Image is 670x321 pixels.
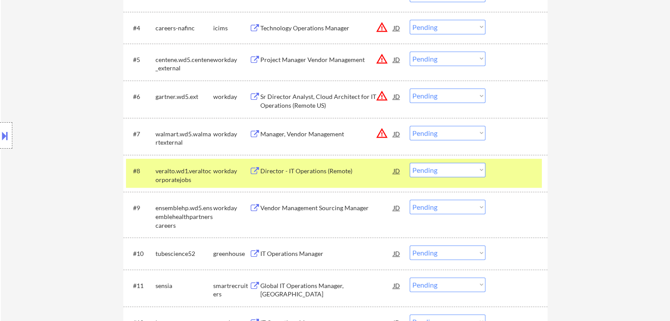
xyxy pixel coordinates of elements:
[376,90,388,102] button: warning_amber
[260,167,393,175] div: Director - IT Operations (Remote)
[213,167,249,175] div: workday
[213,24,249,33] div: icims
[260,55,393,64] div: Project Manager Vendor Management
[155,204,213,230] div: ensemblehp.wd5.ensemblehealthpartnerscareers
[392,277,401,293] div: JD
[213,249,249,258] div: greenhouse
[213,130,249,139] div: workday
[133,281,148,290] div: #11
[155,24,213,33] div: careers-nafinc
[260,204,393,212] div: Vendor Management Sourcing Manager
[155,249,213,258] div: tubescience52
[376,53,388,65] button: warning_amber
[213,92,249,101] div: workday
[392,245,401,261] div: JD
[133,24,148,33] div: #4
[213,204,249,212] div: workday
[392,20,401,36] div: JD
[213,55,249,64] div: workday
[155,55,213,73] div: centene.wd5.centene_external
[260,24,393,33] div: Technology Operations Manager
[155,92,213,101] div: gartner.wd5.ext
[376,21,388,33] button: warning_amber
[213,281,249,299] div: smartrecruiters
[392,163,401,179] div: JD
[376,127,388,139] button: warning_amber
[155,281,213,290] div: sensia
[392,88,401,104] div: JD
[392,51,401,67] div: JD
[133,249,148,258] div: #10
[260,92,393,109] div: Sr Director Analyst, Cloud Architect for IT Operations (Remote US)
[260,281,393,299] div: Global IT Operations Manager, [GEOGRAPHIC_DATA]
[155,130,213,147] div: walmart.wd5.walmartexternal
[392,200,401,215] div: JD
[260,249,393,258] div: IT Operations Manager
[260,130,393,139] div: Manager, Vendor Management
[155,167,213,184] div: veralto.wd1.veraltocorporatejobs
[392,126,401,142] div: JD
